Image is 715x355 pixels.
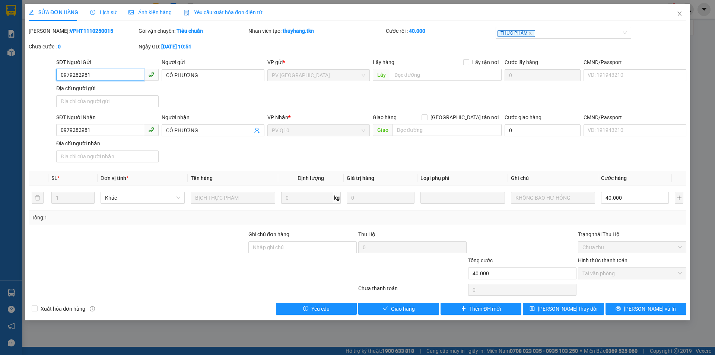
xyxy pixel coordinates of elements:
[677,11,683,17] span: close
[508,171,598,186] th: Ghi chú
[56,150,159,162] input: Địa chỉ của người nhận
[162,58,264,66] div: Người gửi
[148,127,154,133] span: phone
[582,242,682,253] span: Chưa thu
[128,9,172,15] span: Ảnh kiện hàng
[505,114,541,120] label: Cước giao hàng
[358,303,439,315] button: checkGiao hàng
[90,306,95,311] span: info-circle
[373,124,393,136] span: Giao
[386,27,494,35] div: Cước rồi :
[578,257,627,263] label: Hình thức thanh toán
[601,175,627,181] span: Cước hàng
[162,113,264,121] div: Người nhận
[511,192,595,204] input: Ghi Chú
[105,192,180,203] span: Khác
[528,31,532,35] span: close
[51,175,57,181] span: SL
[248,27,384,35] div: Nhân viên tạo:
[469,58,502,66] span: Lấy tận nơi
[311,305,330,313] span: Yêu cầu
[393,124,502,136] input: Dọc đường
[29,10,34,15] span: edit
[184,10,190,16] img: icon
[139,27,247,35] div: Gói vận chuyển:
[276,303,357,315] button: exclamation-circleYêu cầu
[32,213,276,222] div: Tổng: 1
[538,305,597,313] span: [PERSON_NAME] thay đổi
[298,175,324,181] span: Định lượng
[32,192,44,204] button: delete
[70,28,113,34] b: VPHT1110250015
[530,306,535,312] span: save
[498,30,535,37] span: THỰC PHẨM
[616,306,621,312] span: printer
[468,257,493,263] span: Tổng cước
[272,70,365,81] span: PV Hòa Thành
[29,27,137,35] div: [PERSON_NAME]:
[584,113,686,121] div: CMND/Passport
[184,9,262,15] span: Yêu cầu xuất hóa đơn điện tử
[383,306,388,312] span: check
[161,44,191,50] b: [DATE] 10:51
[390,69,502,81] input: Dọc đường
[469,305,501,313] span: Thêm ĐH mới
[358,231,375,237] span: Thu Hộ
[523,303,604,315] button: save[PERSON_NAME] thay đổi
[505,124,581,136] input: Cước giao hàng
[357,284,467,297] div: Chưa thanh toán
[505,69,581,81] input: Cước lấy hàng
[29,42,137,51] div: Chưa cước :
[303,306,308,312] span: exclamation-circle
[417,171,508,186] th: Loại phụ phí
[441,303,521,315] button: plusThêm ĐH mới
[38,305,88,313] span: Xuất hóa đơn hàng
[675,192,683,204] button: plus
[505,59,538,65] label: Cước lấy hàng
[128,10,134,15] span: picture
[624,305,676,313] span: [PERSON_NAME] và In
[606,303,686,315] button: printer[PERSON_NAME] và In
[90,10,95,15] span: clock-circle
[148,72,154,77] span: phone
[248,241,357,253] input: Ghi chú đơn hàng
[90,9,117,15] span: Lịch sử
[191,175,213,181] span: Tên hàng
[56,113,159,121] div: SĐT Người Nhận
[101,175,128,181] span: Đơn vị tính
[139,42,247,51] div: Ngày GD:
[56,95,159,107] input: Địa chỉ của người gửi
[191,192,275,204] input: VD: Bàn, Ghế
[177,28,203,34] b: Tiêu chuẩn
[267,114,288,120] span: VP Nhận
[347,192,414,204] input: 0
[461,306,466,312] span: plus
[373,69,390,81] span: Lấy
[272,125,365,136] span: PV Q10
[283,28,314,34] b: thuyhang.tkn
[578,230,686,238] div: Trạng thái Thu Hộ
[248,231,289,237] label: Ghi chú đơn hàng
[56,58,159,66] div: SĐT Người Gửi
[56,139,159,148] div: Địa chỉ người nhận
[333,192,341,204] span: kg
[373,59,394,65] span: Lấy hàng
[669,4,690,25] button: Close
[254,127,260,133] span: user-add
[409,28,425,34] b: 40.000
[584,58,686,66] div: CMND/Passport
[58,44,61,50] b: 0
[428,113,502,121] span: [GEOGRAPHIC_DATA] tận nơi
[582,268,682,279] span: Tại văn phòng
[373,114,397,120] span: Giao hàng
[347,175,374,181] span: Giá trị hàng
[391,305,415,313] span: Giao hàng
[29,9,78,15] span: SỬA ĐƠN HÀNG
[56,84,159,92] div: Địa chỉ người gửi
[267,58,370,66] div: VP gửi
